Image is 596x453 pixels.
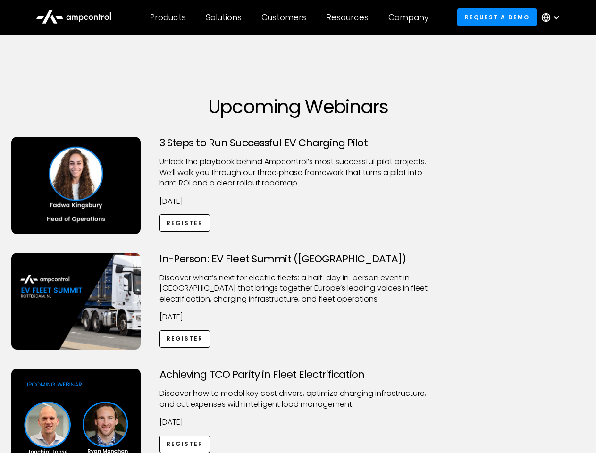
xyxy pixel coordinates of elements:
div: Customers [261,12,306,23]
a: Register [159,436,210,453]
h3: In-Person: EV Fleet Summit ([GEOGRAPHIC_DATA]) [159,253,437,265]
a: Register [159,330,210,348]
p: Discover how to model key cost drivers, optimize charging infrastructure, and cut expenses with i... [159,388,437,410]
p: [DATE] [159,312,437,322]
div: Solutions [206,12,242,23]
div: Company [388,12,428,23]
h3: Achieving TCO Parity in Fleet Electrification [159,369,437,381]
p: ​Discover what’s next for electric fleets: a half-day in-person event in [GEOGRAPHIC_DATA] that b... [159,273,437,304]
p: Unlock the playbook behind Ampcontrol’s most successful pilot projects. We’ll walk you through ou... [159,157,437,188]
div: Resources [326,12,369,23]
p: [DATE] [159,417,437,428]
h3: 3 Steps to Run Successful EV Charging Pilot [159,137,437,149]
div: Products [150,12,186,23]
p: [DATE] [159,196,437,207]
h1: Upcoming Webinars [11,95,585,118]
a: Register [159,214,210,232]
a: Request a demo [457,8,537,26]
